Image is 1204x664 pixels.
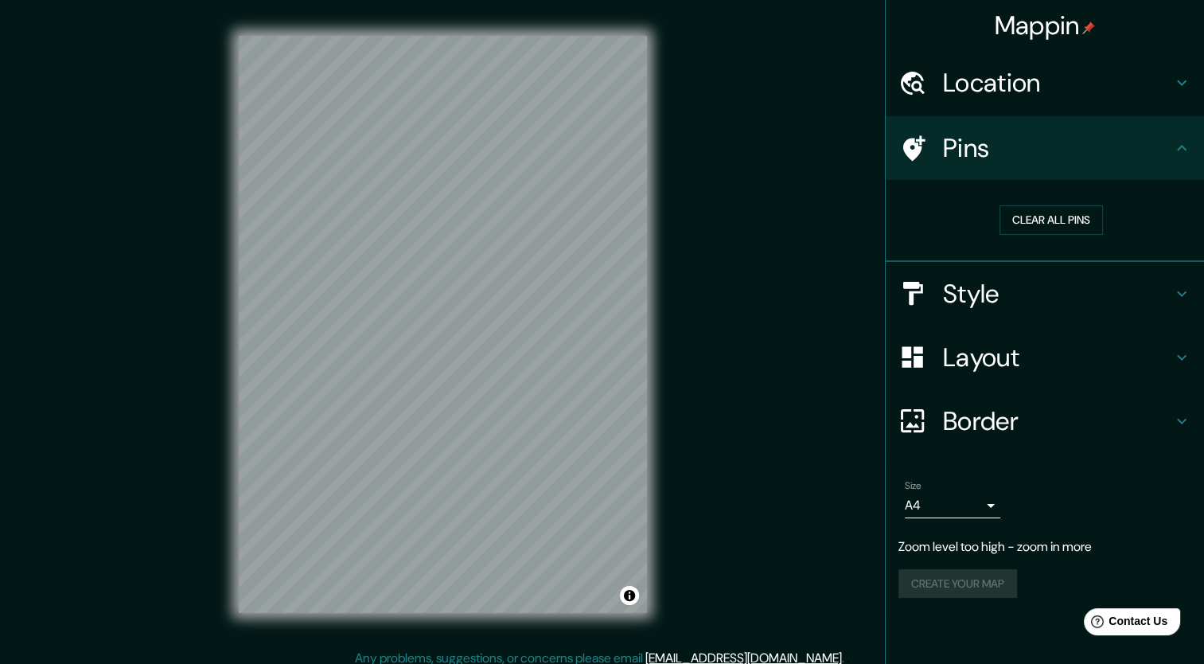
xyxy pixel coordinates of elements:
[886,116,1204,180] div: Pins
[620,586,639,605] button: Toggle attribution
[999,205,1103,235] button: Clear all pins
[239,36,647,613] canvas: Map
[886,389,1204,453] div: Border
[943,405,1172,437] h4: Border
[886,326,1204,389] div: Layout
[943,132,1172,164] h4: Pins
[995,10,1096,41] h4: Mappin
[943,278,1172,310] h4: Style
[1082,21,1095,34] img: pin-icon.png
[886,51,1204,115] div: Location
[886,262,1204,326] div: Style
[898,537,1191,557] p: Zoom level too high - zoom in more
[905,493,1000,518] div: A4
[1062,602,1186,646] iframe: Help widget launcher
[943,342,1172,373] h4: Layout
[905,478,922,492] label: Size
[943,67,1172,99] h4: Location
